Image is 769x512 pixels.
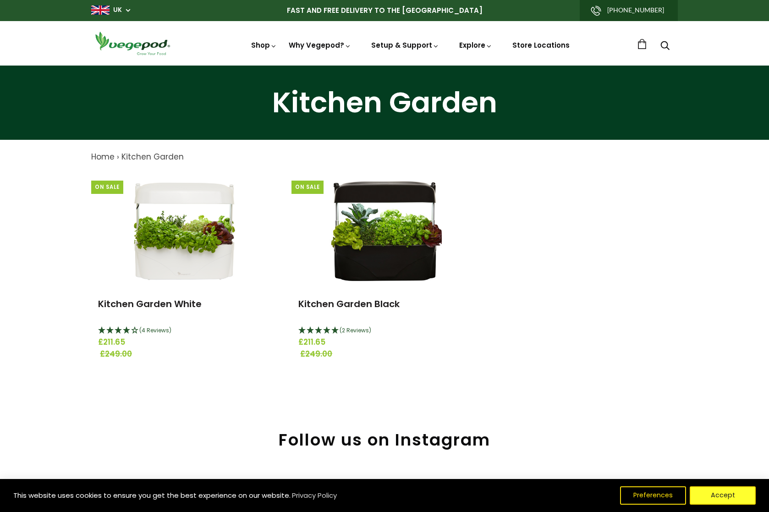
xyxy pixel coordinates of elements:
[11,88,758,117] h1: Kitchen Garden
[100,348,272,360] span: £249.00
[121,151,184,162] a: Kitchen Garden
[340,326,371,334] span: 5 Stars - 2 Reviews
[91,30,174,56] img: Vegepod
[98,325,270,337] div: 4 Stars - 4 Reviews
[127,172,242,287] img: Kitchen Garden White
[298,336,470,348] span: £211.65
[620,486,686,505] button: Preferences
[371,40,439,50] a: Setup & Support
[91,6,110,15] img: gb_large.png
[251,40,277,50] a: Shop
[91,430,678,450] h2: Follow us on Instagram
[512,40,570,50] a: Store Locations
[660,42,670,51] a: Search
[98,297,202,310] a: Kitchen Garden White
[298,325,470,337] div: 5 Stars - 2 Reviews
[91,151,678,163] nav: breadcrumbs
[459,40,492,50] a: Explore
[289,40,351,50] a: Why Vegepod?
[291,487,338,504] a: Privacy Policy (opens in a new tab)
[300,348,472,360] span: £249.00
[139,326,171,334] span: 4 Stars - 4 Reviews
[117,151,119,162] span: ›
[13,490,291,500] span: This website uses cookies to ensure you get the best experience on our website.
[113,6,122,15] a: UK
[91,151,115,162] a: Home
[298,297,400,310] a: Kitchen Garden Black
[690,486,756,505] button: Accept
[98,336,270,348] span: £211.65
[327,172,442,287] img: Kitchen Garden Black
